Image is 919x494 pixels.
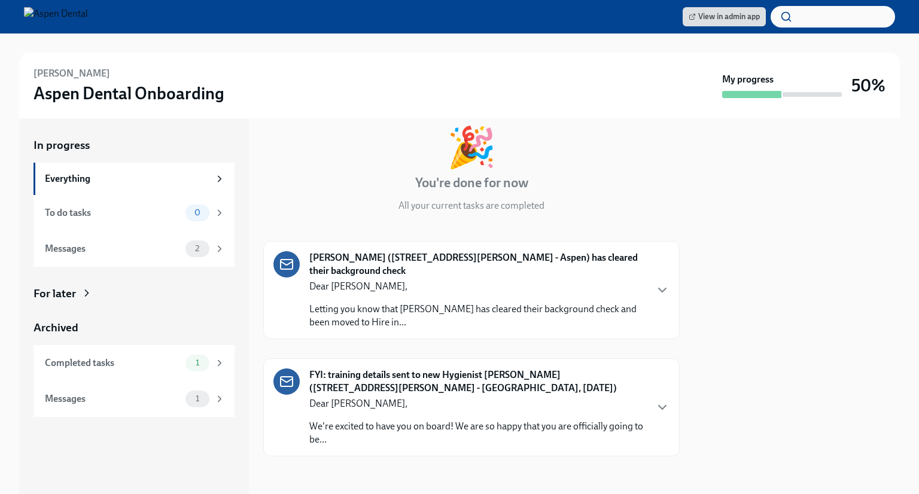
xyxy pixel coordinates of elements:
h3: 50% [851,75,885,96]
h3: Aspen Dental Onboarding [34,83,224,104]
div: Everything [45,172,209,185]
div: For later [34,286,76,301]
div: Messages [45,392,181,405]
a: Completed tasks1 [34,345,235,381]
div: Completed tasks [45,356,181,370]
a: Archived [34,320,235,336]
div: Messages [45,242,181,255]
a: To do tasks0 [34,195,235,231]
p: Dear [PERSON_NAME], [309,280,646,293]
p: All your current tasks are completed [398,199,544,212]
h6: [PERSON_NAME] [34,67,110,80]
strong: FYI: training details sent to new Hygienist [PERSON_NAME] ([STREET_ADDRESS][PERSON_NAME] - [GEOGR... [309,368,646,395]
a: In progress [34,138,235,153]
div: 🎉 [447,127,496,167]
span: 2 [188,244,206,253]
h4: You're done for now [415,174,528,192]
span: 1 [188,358,206,367]
a: Messages1 [34,381,235,417]
p: We're excited to have you on board! We are so happy that you are officially going to be... [309,420,646,446]
span: View in admin app [689,11,760,23]
span: 0 [187,208,208,217]
strong: [PERSON_NAME] ([STREET_ADDRESS][PERSON_NAME] - Aspen) has cleared their background check [309,251,646,278]
p: Letting you know that [PERSON_NAME] has cleared their background check and been moved to Hire in... [309,303,646,329]
span: 1 [188,394,206,403]
a: For later [34,286,235,301]
strong: My progress [722,73,774,86]
a: Messages2 [34,231,235,267]
p: Dear [PERSON_NAME], [309,397,646,410]
div: To do tasks [45,206,181,219]
a: Everything [34,163,235,195]
img: Aspen Dental [24,7,88,26]
a: View in admin app [683,7,766,26]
